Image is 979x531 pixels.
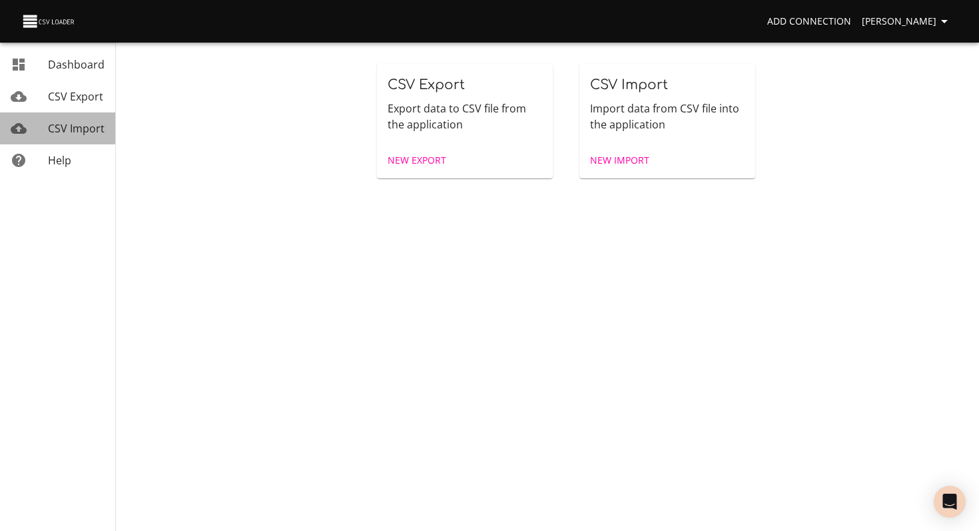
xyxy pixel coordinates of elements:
a: Add Connection [762,9,856,34]
img: CSV Loader [21,12,77,31]
span: Help [48,153,71,168]
span: CSV Import [48,121,105,136]
a: New Import [585,148,655,173]
button: [PERSON_NAME] [856,9,958,34]
span: CSV Import [590,77,668,92]
span: Add Connection [767,13,851,30]
span: CSV Export [48,89,103,104]
span: New Export [388,152,446,169]
span: New Import [590,152,649,169]
span: Dashboard [48,57,105,72]
div: Open Intercom Messenger [934,486,966,518]
span: [PERSON_NAME] [862,13,952,30]
a: New Export [382,148,452,173]
span: CSV Export [388,77,465,92]
p: Import data from CSV file into the application [590,100,745,132]
p: Export data to CSV file from the application [388,100,542,132]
